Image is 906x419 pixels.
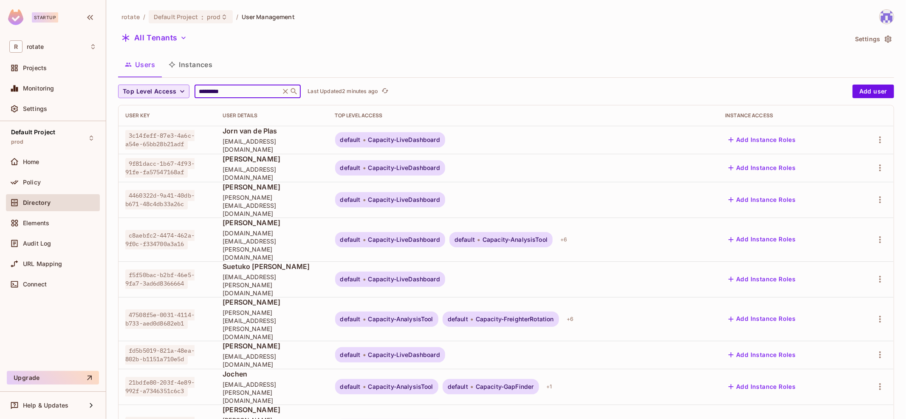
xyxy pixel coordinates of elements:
[125,309,195,329] span: 47508f5e-0031-4114-b733-aed0d8682eb1
[223,112,321,119] div: User Details
[236,13,238,21] li: /
[340,276,361,283] span: default
[335,112,712,119] div: Top Level Access
[125,158,195,178] span: 9f81dacc-1b67-4f93-91fe-fa57547168af
[852,32,894,46] button: Settings
[23,281,47,288] span: Connect
[125,230,195,249] span: c8aebfc2-4474-462a-9f0c-f334700a3a16
[378,86,390,96] span: Click to refresh data
[118,54,162,75] button: Users
[23,199,51,206] span: Directory
[7,371,99,385] button: Upgrade
[725,233,799,246] button: Add Instance Roles
[368,276,440,283] span: Capacity-LiveDashboard
[476,316,554,323] span: Capacity-FreighterRotation
[223,182,321,192] span: [PERSON_NAME]
[308,88,378,95] p: Last Updated 2 minutes ago
[23,402,68,409] span: Help & Updates
[121,13,140,21] span: the active workspace
[118,85,189,98] button: Top Level Access
[368,136,440,143] span: Capacity-LiveDashboard
[223,369,321,379] span: Jochen
[725,112,845,119] div: Instance Access
[380,86,390,96] button: refresh
[368,316,433,323] span: Capacity-AnalysisTool
[725,161,799,175] button: Add Instance Roles
[242,13,295,21] span: User Management
[23,85,54,92] span: Monitoring
[852,85,894,98] button: Add user
[368,164,440,171] span: Capacity-LiveDashboard
[223,380,321,405] span: [EMAIL_ADDRESS][PERSON_NAME][DOMAIN_NAME]
[368,351,440,358] span: Capacity-LiveDashboard
[125,269,195,289] span: f5f50bac-b2bf-46e5-9fa7-3ad6d8366664
[223,352,321,368] span: [EMAIL_ADDRESS][DOMAIN_NAME]
[27,43,44,50] span: Workspace: rotate
[207,13,221,21] span: prod
[23,65,47,71] span: Projects
[23,240,51,247] span: Audit Log
[154,13,198,21] span: Default Project
[9,40,23,53] span: R
[23,179,41,186] span: Policy
[223,165,321,181] span: [EMAIL_ADDRESS][DOMAIN_NAME]
[11,139,24,145] span: prod
[32,12,58,23] div: Startup
[381,87,389,96] span: refresh
[8,9,23,25] img: SReyMgAAAABJRU5ErkJggg==
[23,220,49,226] span: Elements
[340,196,361,203] span: default
[223,193,321,218] span: [PERSON_NAME][EMAIL_ADDRESS][DOMAIN_NAME]
[340,136,361,143] span: default
[725,193,799,207] button: Add Instance Roles
[125,112,209,119] div: User Key
[340,236,361,243] span: default
[201,14,204,20] span: :
[880,10,894,24] img: yoongjia@letsrotate.com
[223,229,321,261] span: [DOMAIN_NAME][EMAIL_ADDRESS][PERSON_NAME][DOMAIN_NAME]
[11,129,55,136] span: Default Project
[125,377,195,396] span: 21bdfe80-203f-4e89-992f-a7346351c6c3
[483,236,548,243] span: Capacity-AnalysisTool
[162,54,219,75] button: Instances
[23,105,47,112] span: Settings
[23,159,40,165] span: Home
[448,383,468,390] span: default
[223,262,321,271] span: Suetuko [PERSON_NAME]
[125,190,195,209] span: 4460322d-9a41-40db-b671-48c4db33a26c
[340,383,361,390] span: default
[125,130,195,150] span: 3c14feff-87e3-4a6c-a54e-65bb28b21adf
[543,380,556,394] div: + 1
[725,312,799,326] button: Add Instance Roles
[143,13,145,21] li: /
[340,351,361,358] span: default
[223,309,321,341] span: [PERSON_NAME][EMAIL_ADDRESS][PERSON_NAME][DOMAIN_NAME]
[340,316,361,323] span: default
[223,405,321,414] span: [PERSON_NAME]
[123,86,176,97] span: Top Level Access
[223,341,321,351] span: [PERSON_NAME]
[223,218,321,227] span: [PERSON_NAME]
[340,164,361,171] span: default
[563,312,577,326] div: + 6
[223,297,321,307] span: [PERSON_NAME]
[368,196,440,203] span: Capacity-LiveDashboard
[725,272,799,286] button: Add Instance Roles
[725,348,799,362] button: Add Instance Roles
[223,137,321,153] span: [EMAIL_ADDRESS][DOMAIN_NAME]
[725,133,799,147] button: Add Instance Roles
[557,233,570,246] div: + 6
[454,236,475,243] span: default
[448,316,468,323] span: default
[725,380,799,394] button: Add Instance Roles
[125,345,195,365] span: fd5b5019-821a-48ea-802b-b1151a710e5d
[223,273,321,297] span: [EMAIL_ADDRESS][PERSON_NAME][DOMAIN_NAME]
[368,236,440,243] span: Capacity-LiveDashboard
[476,383,534,390] span: Capacity-GapFinder
[368,383,433,390] span: Capacity-AnalysisTool
[223,154,321,164] span: [PERSON_NAME]
[118,31,190,45] button: All Tenants
[23,260,62,267] span: URL Mapping
[223,126,321,136] span: Jorn van de Plas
